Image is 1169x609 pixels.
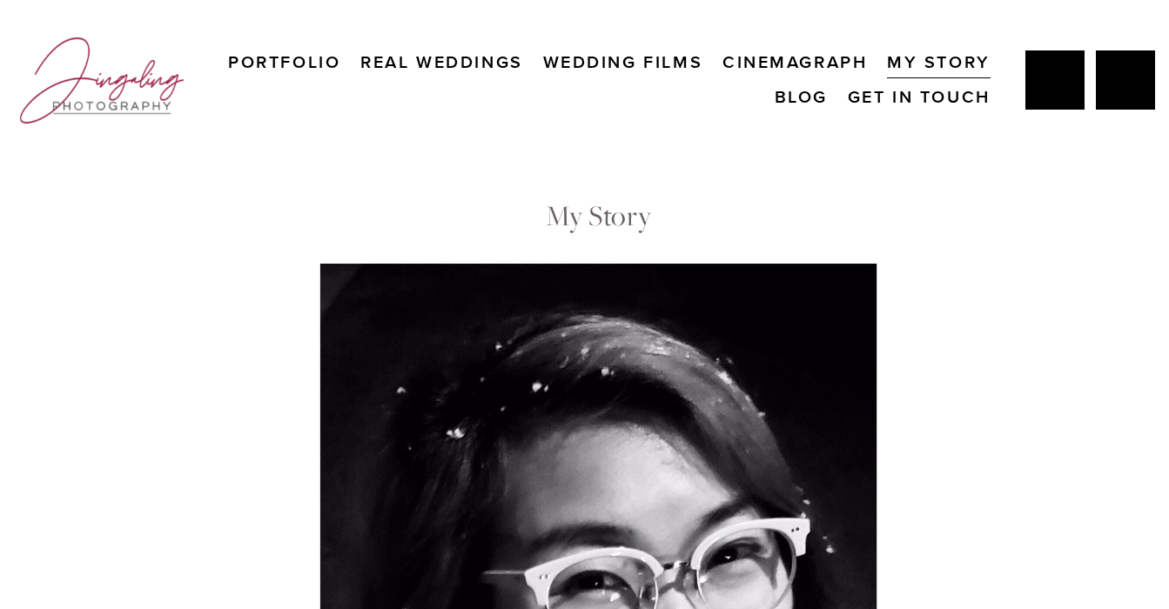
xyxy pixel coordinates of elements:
[722,45,867,80] a: Cinemagraph
[360,45,523,80] a: Real Weddings
[1025,50,1085,110] a: Jing Yang
[1096,50,1155,110] a: Instagram
[228,45,340,80] a: Portfolio
[775,80,828,115] a: Blog
[848,80,991,115] a: Get In Touch
[887,45,991,80] a: My Story
[543,45,703,80] a: Wedding Films
[14,30,190,131] img: Jingaling Photography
